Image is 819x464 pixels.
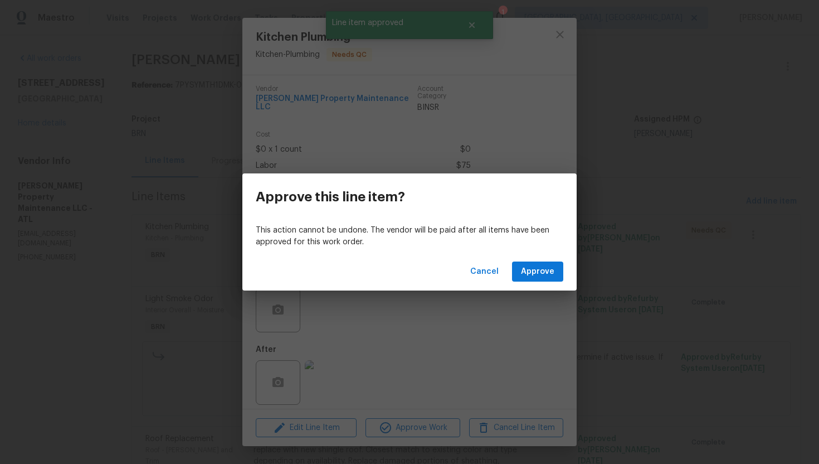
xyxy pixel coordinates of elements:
[512,262,563,282] button: Approve
[521,265,554,279] span: Approve
[256,189,405,205] h3: Approve this line item?
[470,265,499,279] span: Cancel
[256,225,563,248] p: This action cannot be undone. The vendor will be paid after all items have been approved for this...
[466,262,503,282] button: Cancel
